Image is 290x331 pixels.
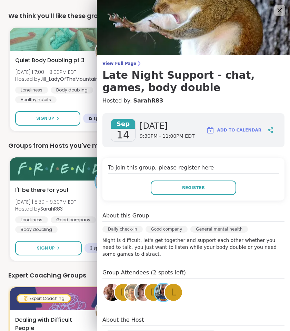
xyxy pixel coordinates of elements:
[135,284,152,301] img: baileyallender94
[102,97,284,105] h4: Hosted by:
[96,301,117,322] img: CLove
[171,286,176,299] span: L
[146,226,188,233] div: Good company
[51,87,93,94] div: Body doubling
[155,284,172,301] img: JoeDWhite
[124,283,143,302] a: Rose68
[102,316,284,326] h4: About the Host
[15,111,80,126] button: Sign Up
[40,76,98,82] b: Jill_LadyOfTheMountain
[114,283,133,302] a: d
[140,133,194,140] span: 9:30PM - 11:00PM EDT
[15,198,76,205] span: [DATE] | 8:30 - 9:30PM EDT
[125,284,142,301] img: Rose68
[182,185,205,191] span: Register
[36,115,54,121] span: Sign Up
[102,61,284,66] span: View Full Page
[150,286,157,299] span: d
[40,205,63,212] b: SarahR83
[203,122,264,138] button: Add to Calendar
[96,171,117,192] img: SarahR83
[15,226,58,233] div: Body doubling
[103,284,121,301] img: Alyssabrown
[190,226,248,233] div: General mental health
[102,212,149,220] h4: About this Group
[15,216,48,223] div: Loneliness
[8,271,282,280] div: Expert Coaching Groups
[8,141,282,150] div: Groups from Hosts you've met
[96,41,117,62] img: Jill_LadyOfTheMountain
[37,245,55,251] span: Sign Up
[151,181,236,195] button: Register
[15,56,84,65] span: Quiet Body Doubling pt 3
[15,241,82,255] button: Sign Up
[15,205,76,212] span: Hosted by
[102,69,284,94] h3: Late Night Support - chat, games, body double
[117,129,130,141] span: 14
[8,11,282,21] div: We think you'll like these groups
[18,295,70,302] div: Expert Coaching
[102,61,284,94] a: View Full PageLate Night Support - chat, games, body double
[140,120,194,132] span: [DATE]
[15,87,48,94] div: Loneliness
[120,286,127,299] span: d
[134,283,153,302] a: baileyallender94
[154,283,173,302] a: JoeDWhite
[102,283,122,302] a: Alyssabrown
[102,226,143,233] div: Daily check-in
[89,116,112,121] span: 12 spots left
[164,283,183,302] a: L
[206,126,214,134] img: ShareWell Logomark
[15,96,57,103] div: Healthy habits
[133,97,163,105] a: SarahR83
[108,164,279,174] h4: To join this group, please register here
[51,216,96,223] div: Good company
[102,237,284,257] p: Night is difficult, let's get together and support each other whether you need to talk, you just ...
[102,269,284,279] h4: Group Attendees (2 spots left)
[15,69,98,76] span: [DATE] | 7:00 - 8:00PM EDT
[90,245,112,251] span: 3 spots left
[111,119,135,129] span: Sep
[217,127,261,133] span: Add to Calendar
[15,76,98,82] span: Hosted by
[144,283,163,302] a: d
[15,186,68,194] span: I'll be there for you!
